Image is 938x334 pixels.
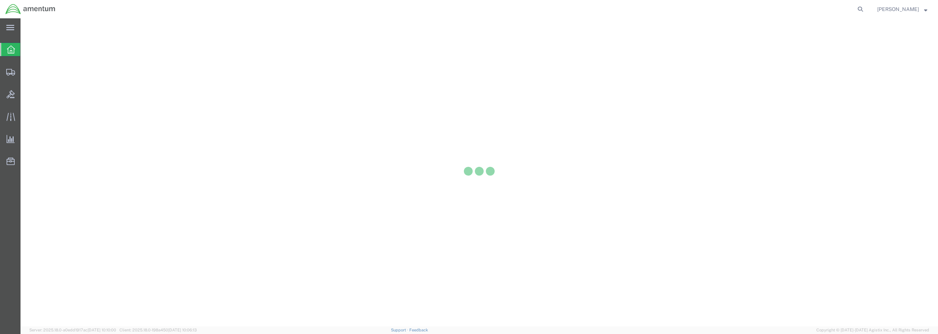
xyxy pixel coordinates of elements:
[877,5,919,13] span: Derrick Gory
[168,328,197,332] span: [DATE] 10:06:13
[5,4,56,15] img: logo
[816,327,929,333] span: Copyright © [DATE]-[DATE] Agistix Inc., All Rights Reserved
[88,328,116,332] span: [DATE] 10:10:00
[877,5,928,14] button: [PERSON_NAME]
[29,328,116,332] span: Server: 2025.18.0-a0edd1917ac
[119,328,197,332] span: Client: 2025.18.0-198a450
[391,328,409,332] a: Support
[409,328,428,332] a: Feedback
